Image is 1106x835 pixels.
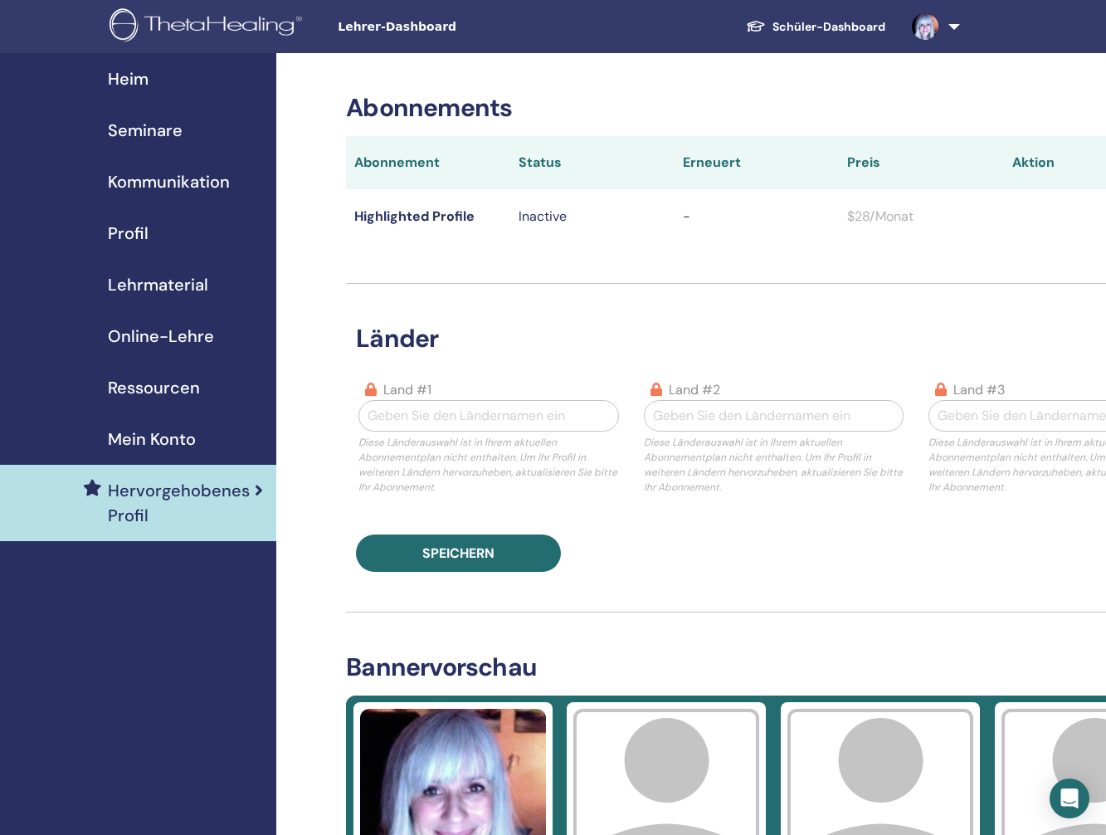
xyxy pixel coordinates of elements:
span: Ressourcen [108,375,200,400]
img: graduation-cap-white.svg [746,19,766,33]
p: Inactive [519,207,666,227]
span: Kommunikation [108,169,230,194]
span: - [683,208,690,225]
label: Land #3 [953,380,1005,400]
p: Diese Länderauswahl ist in Ihrem aktuellen Abonnementplan nicht enthalten. Um Ihr Profil in weite... [358,435,618,495]
th: Status [510,136,675,189]
th: Abonnement [346,136,510,189]
a: Schüler-Dashboard [733,12,899,42]
img: logo.png [110,8,308,46]
span: Mein Konto [108,427,196,452]
th: Preis [839,136,1003,189]
span: Lehrmaterial [108,272,208,297]
span: Lehrer-Dashboard [338,18,587,36]
div: Open Intercom Messenger [1050,779,1089,818]
span: Online-Lehre [108,324,214,349]
td: Highlighted Profile [346,189,510,243]
img: default.jpg [912,13,938,40]
p: Diese Länderauswahl ist in Ihrem aktuellen Abonnementplan nicht enthalten. Um Ihr Profil in weite... [644,435,904,495]
span: Hervorgehobenes Profil [108,478,255,528]
span: Profil [108,221,149,246]
span: $28/Monat [847,208,914,225]
label: Land #1 [383,380,431,400]
button: Speichern [356,535,561,572]
span: Speichern [422,544,495,562]
span: Seminare [108,118,183,143]
span: Heim [108,66,149,91]
th: Erneuert [675,136,839,189]
label: Land #2 [669,380,720,400]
